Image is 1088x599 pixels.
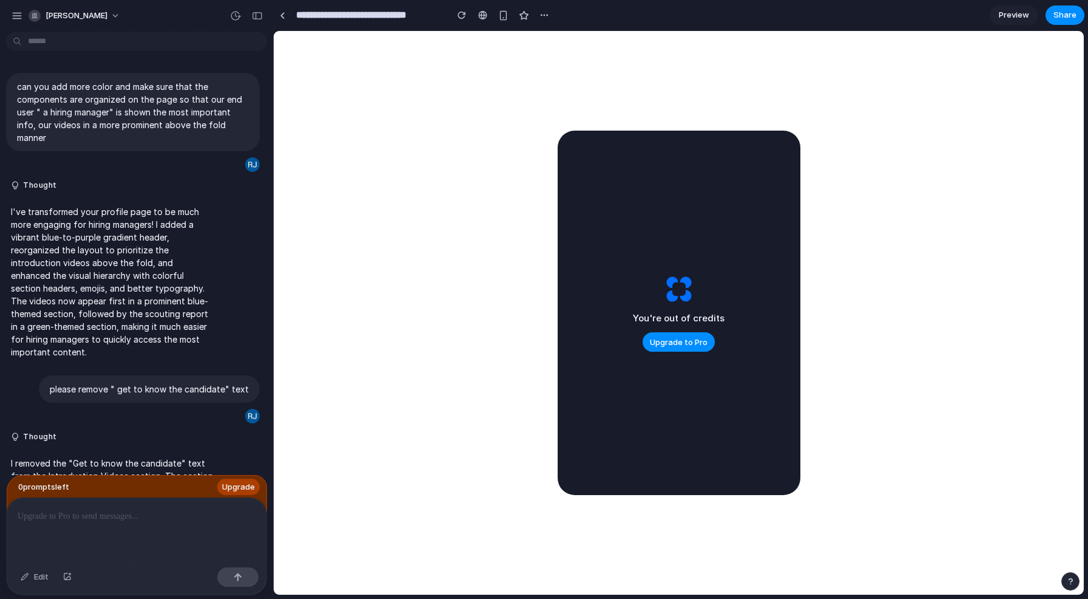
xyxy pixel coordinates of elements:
span: Preview [999,9,1029,21]
p: can you add more color and make sure that the components are organized on the page so that our en... [17,80,249,144]
button: Upgrade [217,479,260,496]
button: [PERSON_NAME] [24,6,126,26]
h2: You're out of credits [633,312,725,326]
span: [PERSON_NAME] [46,10,107,22]
button: Upgrade to Pro [643,332,715,352]
span: Share [1053,9,1076,21]
a: Preview [990,5,1038,25]
span: Upgrade [222,481,255,493]
span: 0 prompt s left [18,481,69,493]
button: Share [1046,5,1084,25]
p: I removed the "Get to know the candidate" text from the Introduction Videos section. The section ... [11,457,214,521]
p: I've transformed your profile page to be much more engaging for hiring managers! I added a vibran... [11,205,214,358]
p: please remove " get to know the candidate" text [50,383,249,395]
span: Upgrade to Pro [650,337,708,349]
